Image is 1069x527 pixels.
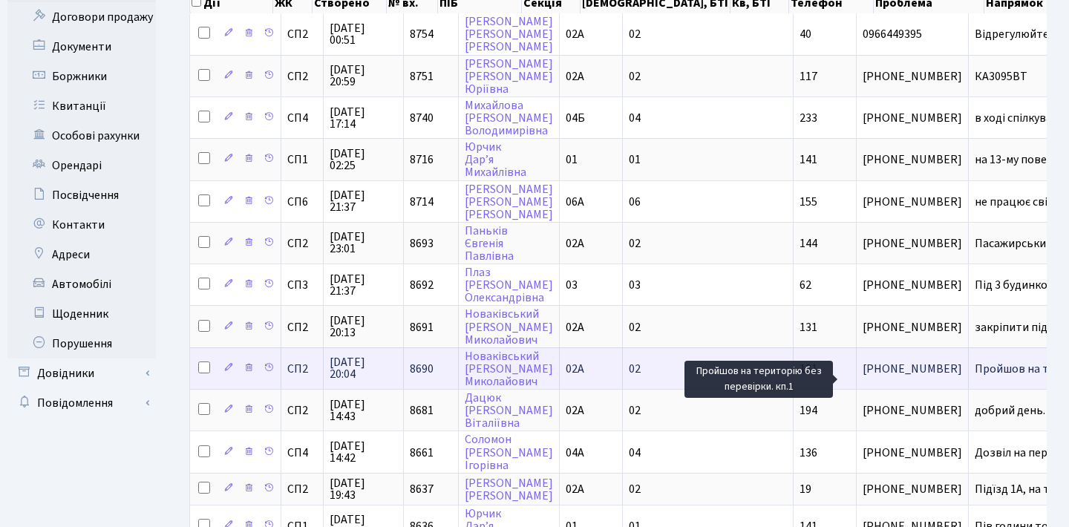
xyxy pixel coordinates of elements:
[975,481,1065,497] span: Підїзд 1А, на т[...]
[863,483,962,495] span: [PHONE_NUMBER]
[287,405,317,416] span: СП2
[410,319,434,335] span: 8691
[863,154,962,166] span: [PHONE_NUMBER]
[629,481,641,497] span: 02
[287,71,317,82] span: СП2
[465,223,514,264] a: ПаньківЄвгеніяПавлівна
[863,196,962,208] span: [PHONE_NUMBER]
[465,139,526,180] a: ЮрчикДар’яМихайлівна
[330,399,397,422] span: [DATE] 14:43
[7,180,156,210] a: Посвідчення
[566,481,584,497] span: 02А
[330,315,397,338] span: [DATE] 20:13
[465,264,553,306] a: Плаз[PERSON_NAME]Олександрівна
[330,356,397,380] span: [DATE] 20:04
[800,277,811,293] span: 62
[287,363,317,375] span: СП2
[800,481,811,497] span: 19
[330,231,397,255] span: [DATE] 23:01
[330,64,397,88] span: [DATE] 20:59
[410,402,434,419] span: 8681
[410,445,434,461] span: 8661
[7,240,156,269] a: Адреси
[410,194,434,210] span: 8714
[566,110,585,126] span: 04Б
[287,279,317,291] span: СП3
[629,194,641,210] span: 06
[566,68,584,85] span: 02А
[7,388,156,418] a: Повідомлення
[410,361,434,377] span: 8690
[800,26,811,42] span: 40
[566,361,584,377] span: 02А
[863,321,962,333] span: [PHONE_NUMBER]
[566,151,578,168] span: 01
[863,363,962,375] span: [PHONE_NUMBER]
[566,235,584,252] span: 02А
[863,238,962,249] span: [PHONE_NUMBER]
[410,235,434,252] span: 8693
[566,277,578,293] span: 03
[800,402,817,419] span: 194
[410,151,434,168] span: 8716
[330,273,397,297] span: [DATE] 21:37
[410,26,434,42] span: 8754
[7,62,156,91] a: Боржники
[7,329,156,359] a: Порушення
[465,97,553,139] a: Михайлова[PERSON_NAME]Володимирівна
[410,481,434,497] span: 8637
[800,319,817,335] span: 131
[465,475,553,504] a: [PERSON_NAME][PERSON_NAME]
[7,269,156,299] a: Автомобілі
[629,68,641,85] span: 02
[465,432,553,474] a: Соломон[PERSON_NAME]Ігорівна
[330,440,397,464] span: [DATE] 14:42
[287,196,317,208] span: СП6
[287,483,317,495] span: СП2
[629,26,641,42] span: 02
[629,361,641,377] span: 02
[629,445,641,461] span: 04
[975,110,1067,126] span: в ході спілкува[...]
[800,110,817,126] span: 233
[330,189,397,213] span: [DATE] 21:37
[566,26,584,42] span: 02А
[287,112,317,124] span: СП4
[863,28,962,40] span: 0966449395
[465,56,553,97] a: [PERSON_NAME][PERSON_NAME]Юріївна
[465,181,553,223] a: [PERSON_NAME][PERSON_NAME][PERSON_NAME]
[330,477,397,501] span: [DATE] 19:43
[7,121,156,151] a: Особові рахунки
[566,445,584,461] span: 04А
[287,447,317,459] span: СП4
[629,277,641,293] span: 03
[800,235,817,252] span: 144
[465,307,553,348] a: Новаківський[PERSON_NAME]Миколайович
[7,2,156,32] a: Договори продажу
[800,445,817,461] span: 136
[410,277,434,293] span: 8692
[863,279,962,291] span: [PHONE_NUMBER]
[800,151,817,168] span: 141
[465,390,553,431] a: Дацюк[PERSON_NAME]Віталіївна
[629,151,641,168] span: 01
[566,319,584,335] span: 02А
[863,405,962,416] span: [PHONE_NUMBER]
[7,91,156,121] a: Квитанції
[629,235,641,252] span: 02
[629,110,641,126] span: 04
[629,319,641,335] span: 02
[863,447,962,459] span: [PHONE_NUMBER]
[410,110,434,126] span: 8740
[330,106,397,130] span: [DATE] 17:14
[7,151,156,180] a: Орендарі
[287,154,317,166] span: СП1
[863,71,962,82] span: [PHONE_NUMBER]
[287,28,317,40] span: СП2
[7,32,156,62] a: Документи
[7,359,156,388] a: Довідники
[7,299,156,329] a: Щоденник
[629,402,641,419] span: 02
[566,402,584,419] span: 02А
[465,13,553,55] a: [PERSON_NAME][PERSON_NAME][PERSON_NAME]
